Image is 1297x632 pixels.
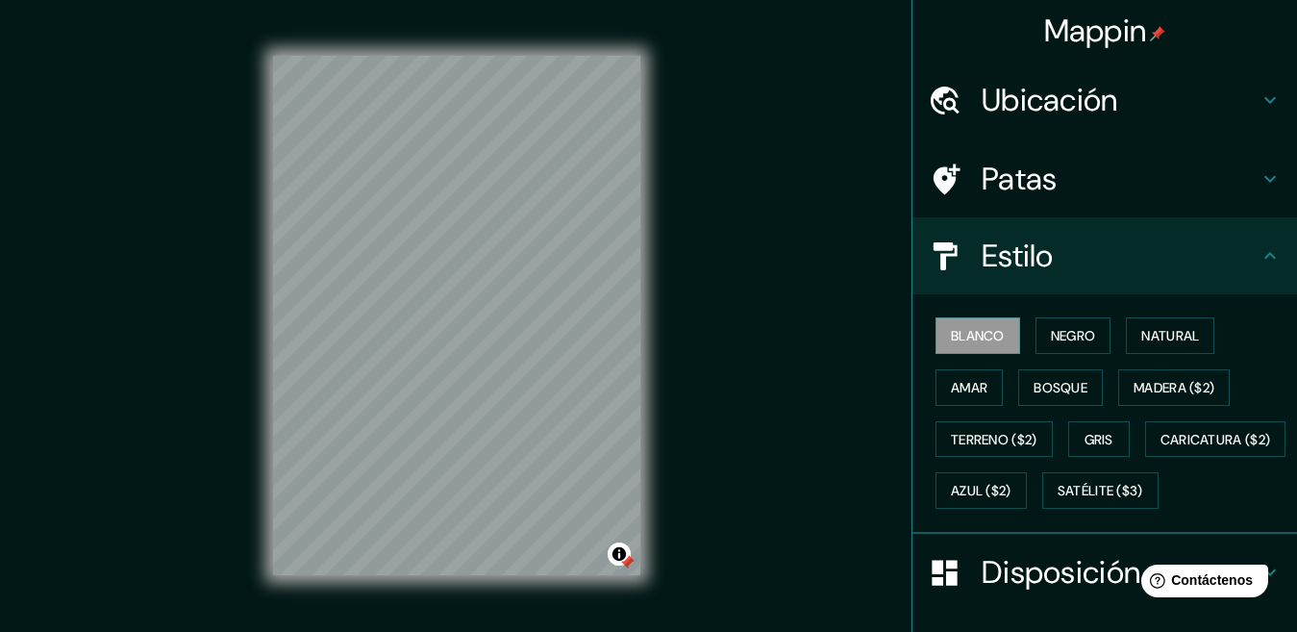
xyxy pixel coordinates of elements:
button: Natural [1126,317,1214,354]
font: Caricatura ($2) [1160,431,1271,448]
font: Satélite ($3) [1058,483,1143,500]
font: Negro [1051,327,1096,344]
button: Azul ($2) [935,472,1027,509]
button: Caricatura ($2) [1145,421,1286,458]
font: Natural [1141,327,1199,344]
button: Activar o desactivar atribución [608,543,631,566]
button: Amar [935,369,1003,406]
iframe: Lanzador de widgets de ayuda [1126,557,1276,611]
font: Disposición [982,552,1140,593]
font: Patas [982,159,1058,199]
button: Madera ($2) [1118,369,1230,406]
canvas: Mapa [273,56,640,575]
button: Blanco [935,317,1020,354]
div: Ubicación [912,62,1297,139]
div: Disposición [912,534,1297,611]
font: Blanco [951,327,1005,344]
button: Gris [1068,421,1130,458]
font: Ubicación [982,80,1118,120]
button: Negro [1035,317,1111,354]
font: Gris [1085,431,1113,448]
font: Bosque [1034,379,1087,396]
font: Madera ($2) [1134,379,1214,396]
div: Patas [912,140,1297,217]
div: Estilo [912,217,1297,294]
button: Terreno ($2) [935,421,1053,458]
font: Azul ($2) [951,483,1011,500]
button: Bosque [1018,369,1103,406]
button: Satélite ($3) [1042,472,1159,509]
font: Amar [951,379,987,396]
font: Estilo [982,236,1054,276]
img: pin-icon.png [1150,26,1165,41]
font: Terreno ($2) [951,431,1037,448]
font: Mappin [1044,11,1147,51]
